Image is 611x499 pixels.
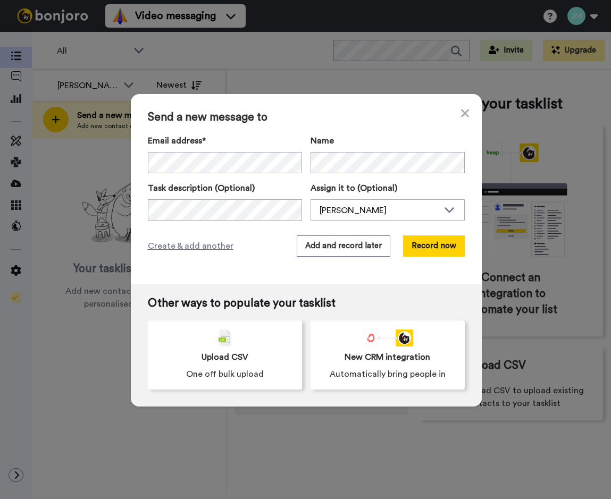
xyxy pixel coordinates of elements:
label: Email address* [148,134,302,147]
span: Create & add another [148,240,233,252]
span: Other ways to populate your tasklist [148,297,465,310]
span: Upload CSV [202,351,248,363]
span: Automatically bring people in [330,368,446,380]
button: Add and record later [297,235,390,257]
div: [PERSON_NAME] [320,204,439,217]
span: Name [311,134,334,147]
div: animation [362,329,413,346]
label: Assign it to (Optional) [311,182,465,194]
span: New CRM integration [345,351,430,363]
label: Task description (Optional) [148,182,302,194]
span: One off bulk upload [186,368,264,380]
img: csv-grey.png [219,329,231,346]
span: Send a new message to [148,111,465,124]
button: Record now [403,235,465,257]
